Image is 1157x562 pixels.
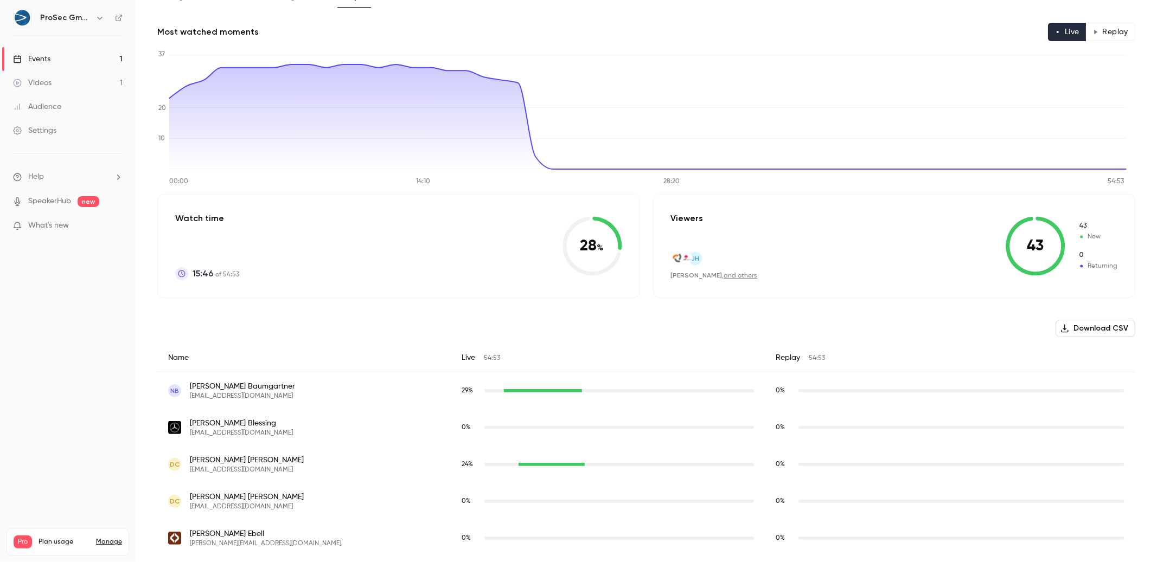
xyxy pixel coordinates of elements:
span: 15:46 [193,267,213,280]
iframe: Noticeable Trigger [110,221,123,231]
img: mytag.de [168,532,181,545]
span: JH [691,254,699,263]
div: Settings [13,125,56,136]
span: 0 % [776,461,785,468]
a: Manage [96,538,122,546]
span: 0 % [776,424,785,431]
span: 0 % [462,424,471,431]
div: , [671,271,758,280]
span: [EMAIL_ADDRESS][DOMAIN_NAME] [190,502,304,511]
span: Plan usage [39,538,90,546]
tspan: 28:20 [663,179,680,185]
span: [PERSON_NAME][EMAIL_ADDRESS][DOMAIN_NAME] [190,539,341,548]
span: [EMAIL_ADDRESS][DOMAIN_NAME] [190,466,304,474]
span: Live watch time [462,533,479,543]
span: Replay watch time [776,423,793,432]
span: DC [170,496,180,506]
span: [PERSON_NAME] Baumgärtner [190,381,295,392]
a: and others [724,273,758,279]
span: Replay watch time [776,386,793,396]
tspan: 37 [158,51,165,58]
span: [PERSON_NAME] [PERSON_NAME] [190,455,304,466]
span: New [1078,221,1117,231]
span: What's new [28,220,69,231]
tspan: 14:10 [417,179,431,185]
span: [EMAIL_ADDRESS][DOMAIN_NAME] [190,429,293,437]
span: Replay watch time [776,460,793,469]
span: Live watch time [462,423,479,432]
span: [PERSON_NAME] [671,272,723,279]
span: [EMAIL_ADDRESS][DOMAIN_NAME] [190,392,295,400]
a: SpeakerHub [28,196,71,207]
div: Audience [13,101,61,112]
div: manuel.m.blessing@mercedes-benz.com [157,409,1135,446]
img: ProSec GmbH [14,9,31,27]
span: Returning [1078,250,1117,260]
span: [PERSON_NAME] Blessing [190,418,293,429]
span: Help [28,171,44,183]
div: Events [13,54,50,64]
span: Live watch time [462,496,479,506]
div: subscription@neccs.de [157,483,1135,520]
span: 54:53 [484,355,500,361]
img: grothe.it [672,252,683,264]
img: mercedes-benz.com [168,421,181,434]
span: Live watch time [462,460,479,469]
button: Replay [1086,23,1135,41]
li: help-dropdown-opener [13,171,123,183]
span: [PERSON_NAME] [PERSON_NAME] [190,492,304,502]
div: reg@neccs.de [157,446,1135,483]
p: Viewers [671,212,704,225]
span: DC [170,460,180,469]
tspan: 54:53 [1108,179,1124,185]
tspan: 00:00 [169,179,188,185]
span: 0 % [776,498,785,505]
tspan: 20 [158,105,166,112]
button: Live [1048,23,1086,41]
span: Replay watch time [776,533,793,543]
span: Pro [14,535,32,548]
span: Replay watch time [776,496,793,506]
span: new [78,196,99,207]
div: Name [157,344,451,372]
div: Live [451,344,765,372]
span: 0 % [776,535,785,541]
div: Videos [13,77,52,88]
p: of 54:53 [193,267,239,280]
div: nb@cysiko.de [157,372,1135,410]
span: 54:53 [809,355,825,361]
span: [PERSON_NAME] Ebell [190,528,341,539]
span: 0 % [462,498,471,505]
span: NB [170,386,179,396]
span: Returning [1078,261,1117,271]
h6: ProSec GmbH [40,12,91,23]
button: Download CSV [1056,320,1135,337]
span: 29 % [462,387,473,394]
h2: Most watched moments [157,25,259,38]
p: Watch time [175,212,239,225]
img: vincentlogistics.com [680,252,692,264]
span: Live watch time [462,386,479,396]
span: New [1078,232,1117,242]
div: thomas.ebell@mytag.de [157,520,1135,557]
div: Replay [765,344,1135,372]
tspan: 10 [158,136,165,143]
span: 0 % [462,535,471,541]
span: 24 % [462,461,473,468]
span: 0 % [776,387,785,394]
